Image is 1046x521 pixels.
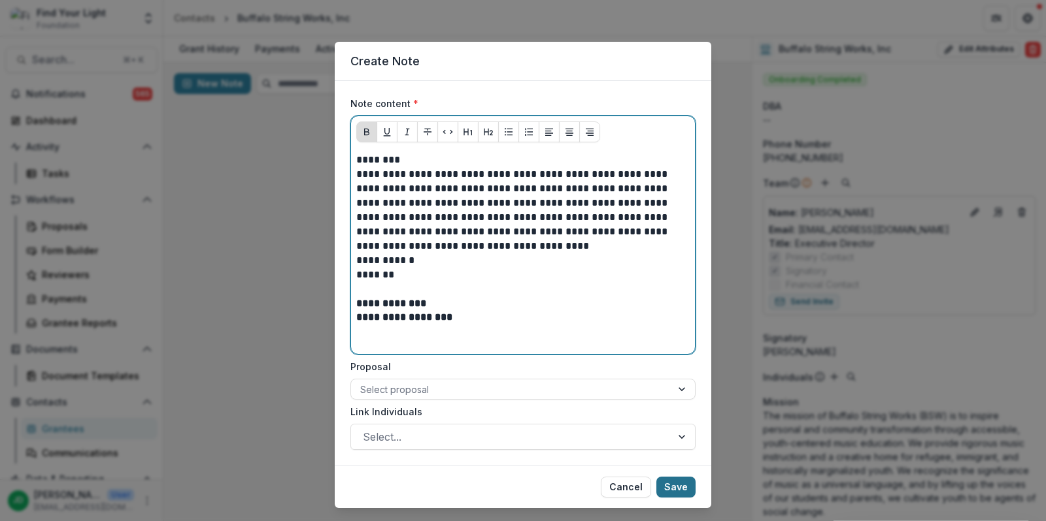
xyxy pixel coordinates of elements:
[559,121,580,142] button: Align Center
[335,42,711,81] header: Create Note
[579,121,600,142] button: Align Right
[397,121,418,142] button: Italicize
[437,121,458,142] button: Code
[601,477,651,497] button: Cancel
[498,121,519,142] button: Bullet List
[350,360,688,373] label: Proposal
[656,477,696,497] button: Save
[377,121,397,142] button: Underline
[417,121,438,142] button: Strike
[350,97,688,110] label: Note content
[356,121,377,142] button: Bold
[458,121,479,142] button: Heading 1
[539,121,560,142] button: Align Left
[478,121,499,142] button: Heading 2
[518,121,539,142] button: Ordered List
[350,405,688,418] label: Link Individuals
